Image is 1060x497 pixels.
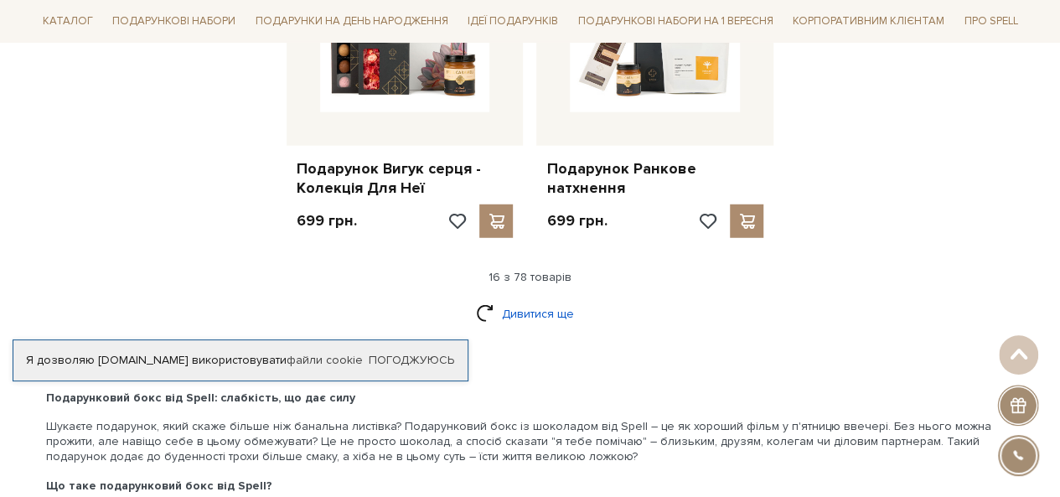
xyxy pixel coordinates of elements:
a: Подарунок Ранкове натхнення [546,159,763,199]
a: Погоджуюсь [369,353,454,368]
p: 699 грн. [297,211,357,230]
a: Дивитися ще [476,299,585,329]
a: Каталог [36,8,100,34]
a: Корпоративним клієнтам [786,7,951,35]
a: Подарункові набори [106,8,242,34]
div: Я дозволяю [DOMAIN_NAME] використовувати [13,353,468,368]
b: Що таке подарунковий бокс від Spell? [46,479,272,493]
p: 699 грн. [546,211,607,230]
a: Подарунок Вигук серця - Колекція Для Неї [297,159,514,199]
a: Ідеї подарунків [461,8,565,34]
a: файли cookie [287,353,363,367]
b: Подарунковий бокс від Spell: слабкість, що дає силу [46,391,355,405]
a: Подарунки на День народження [249,8,455,34]
div: 16 з 78 товарів [29,270,1032,285]
a: Подарункові набори на 1 Вересня [571,7,780,35]
p: Шукаєте подарунок, який скаже більше ніж банальна листівка? Подарунковий бокс із шоколадом від Sp... [46,419,1015,465]
a: Про Spell [958,8,1025,34]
